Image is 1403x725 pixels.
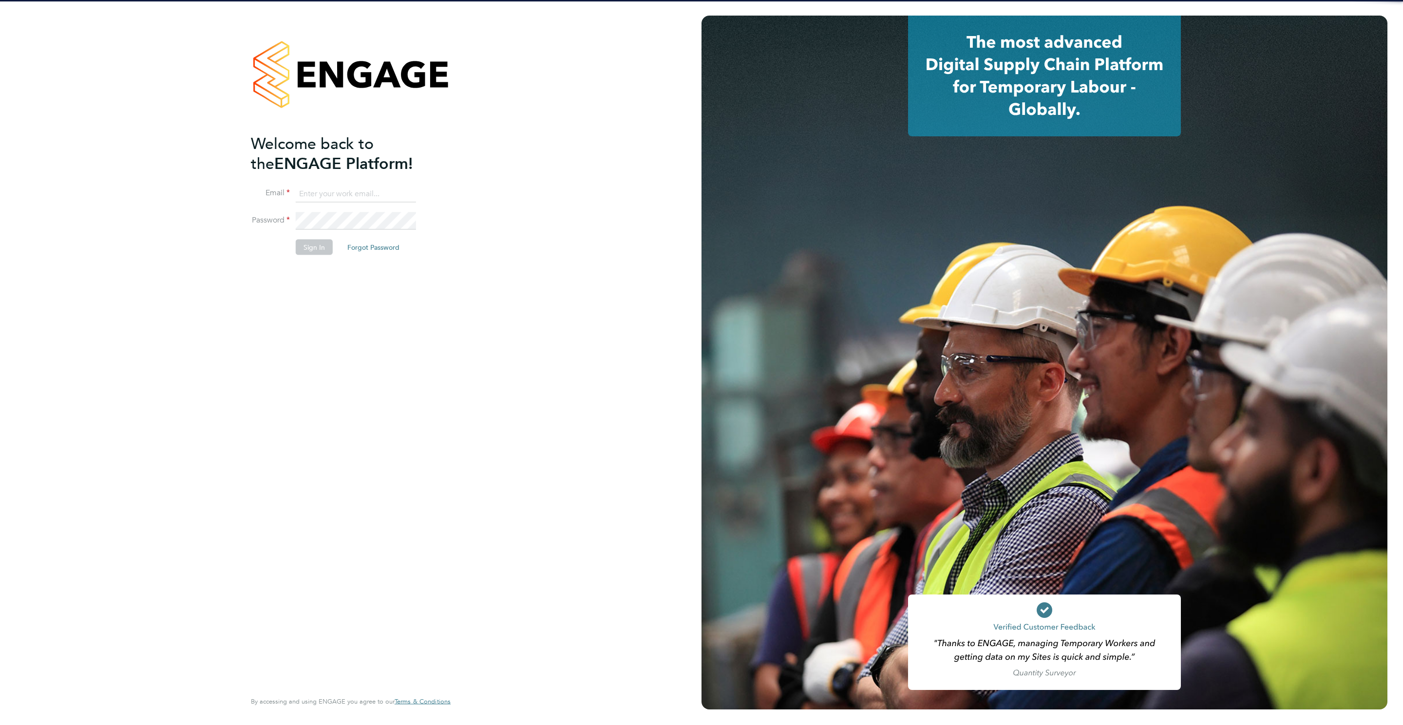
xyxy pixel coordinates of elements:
span: By accessing and using ENGAGE you agree to our [251,697,451,706]
label: Email [251,188,290,198]
button: Sign In [296,240,333,255]
input: Enter your work email... [296,185,416,203]
label: Password [251,215,290,225]
button: Forgot Password [340,240,407,255]
a: Terms & Conditions [395,698,451,706]
span: Welcome back to the [251,134,374,173]
h2: ENGAGE Platform! [251,133,441,173]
